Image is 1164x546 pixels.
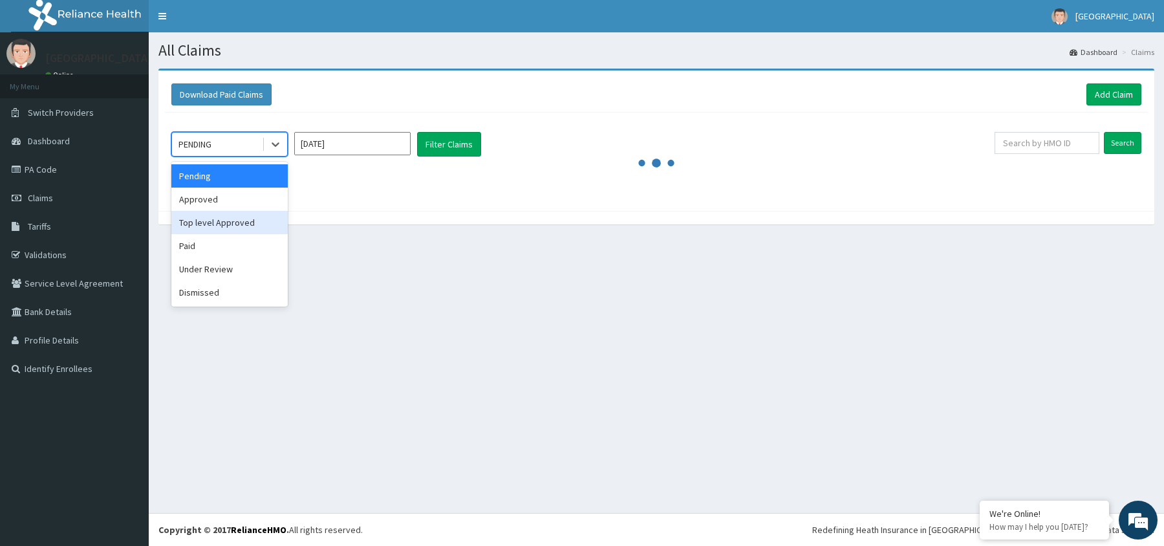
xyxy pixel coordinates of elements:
li: Claims [1119,47,1154,58]
a: Dashboard [1070,47,1117,58]
div: Paid [171,234,288,257]
strong: Copyright © 2017 . [158,524,289,536]
div: Redefining Heath Insurance in [GEOGRAPHIC_DATA] using Telemedicine and Data Science! [812,523,1154,536]
span: Switch Providers [28,107,94,118]
div: We're Online! [989,508,1099,519]
input: Search by HMO ID [995,132,1099,154]
p: How may I help you today? [989,521,1099,532]
div: Top level Approved [171,211,288,234]
p: [GEOGRAPHIC_DATA] [45,52,152,64]
div: Pending [171,164,288,188]
span: Tariffs [28,221,51,232]
div: Approved [171,188,288,211]
div: Dismissed [171,281,288,304]
a: Add Claim [1086,83,1141,105]
svg: audio-loading [637,144,676,182]
footer: All rights reserved. [149,513,1164,546]
span: Dashboard [28,135,70,147]
span: Claims [28,192,53,204]
img: User Image [1051,8,1068,25]
a: Online [45,71,76,80]
a: RelianceHMO [231,524,286,536]
button: Filter Claims [417,132,481,157]
button: Download Paid Claims [171,83,272,105]
span: [GEOGRAPHIC_DATA] [1075,10,1154,22]
div: PENDING [178,138,211,151]
input: Select Month and Year [294,132,411,155]
img: User Image [6,39,36,68]
div: Under Review [171,257,288,281]
input: Search [1104,132,1141,154]
h1: All Claims [158,42,1154,59]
